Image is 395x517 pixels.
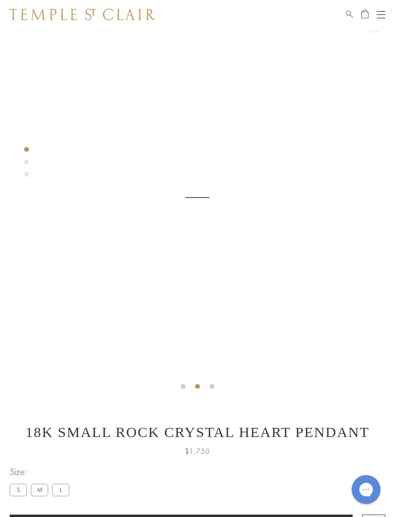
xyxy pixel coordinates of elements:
button: Open navigation [377,9,385,20]
span: Size: [10,464,73,480]
label: L [52,484,69,496]
label: M [31,484,48,496]
a: Search [346,9,353,20]
span: $1,750 [185,445,210,458]
h1: 18K Small Rock Crystal Heart Pendant [10,424,385,440]
img: Temple St. Clair [10,9,155,20]
a: Open Shopping Bag [361,9,369,20]
iframe: Gorgias live chat messenger [347,472,385,507]
label: S [10,484,27,496]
